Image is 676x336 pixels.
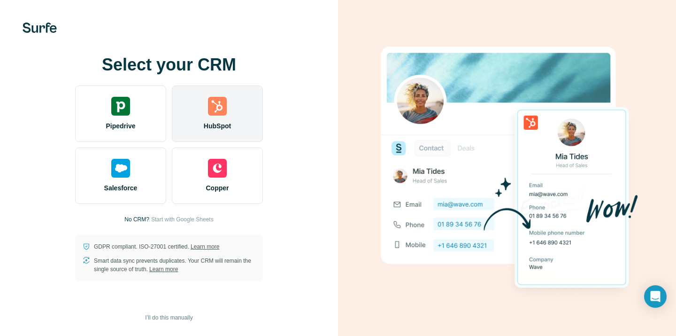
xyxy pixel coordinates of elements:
img: HUBSPOT image [376,32,638,305]
div: Open Intercom Messenger [644,285,667,308]
a: Learn more [191,243,219,250]
img: copper's logo [208,159,227,178]
img: pipedrive's logo [111,97,130,116]
img: Surfe's logo [23,23,57,33]
img: hubspot's logo [208,97,227,116]
p: GDPR compliant. ISO-27001 certified. [94,242,219,251]
button: Start with Google Sheets [151,215,214,224]
p: No CRM? [124,215,149,224]
span: Pipedrive [106,121,135,131]
h1: Select your CRM [75,55,263,74]
span: I’ll do this manually [145,313,192,322]
span: HubSpot [204,121,231,131]
img: salesforce's logo [111,159,130,178]
p: Smart data sync prevents duplicates. Your CRM will remain the single source of truth. [94,257,255,273]
button: I’ll do this manually [138,311,199,325]
a: Learn more [149,266,178,273]
span: Salesforce [104,183,138,193]
span: Copper [206,183,229,193]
